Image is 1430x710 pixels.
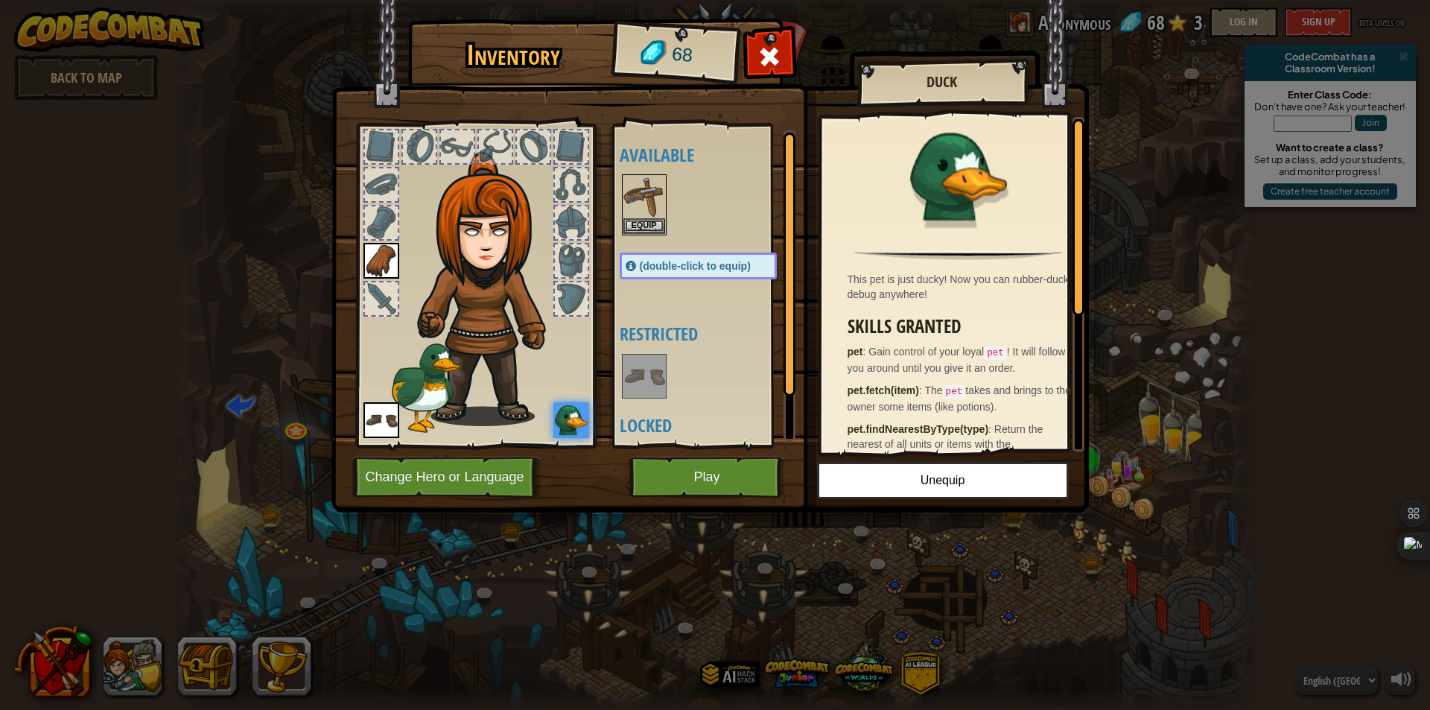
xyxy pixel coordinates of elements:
[943,385,966,399] code: pet
[623,355,665,397] img: portrait.png
[412,152,572,426] img: hair_f2.png
[988,423,994,435] span: :
[848,384,919,396] strong: pet.fetch(item)
[620,324,807,343] h4: Restricted
[363,402,399,438] img: portrait.png
[848,346,863,358] strong: pet
[620,145,807,165] h4: Available
[553,402,589,438] img: portrait.png
[352,457,541,498] button: Change Hero or Language
[863,346,869,358] span: :
[848,346,1066,374] span: Gain control of your loyal ! It will follow you around until you give it an order.
[848,272,1077,302] div: This pet is just ducky! Now you can rubber-duck debug anywhere!
[623,176,665,218] img: portrait.png
[620,416,807,435] h4: Locked
[910,128,1007,225] img: portrait.png
[854,250,1061,260] img: hr.png
[848,423,989,435] strong: pet.findNearestByType(type)
[623,218,665,234] button: Equip
[670,41,693,69] span: 68
[419,39,608,71] h1: Inventory
[872,74,1012,90] h2: Duck
[848,384,1071,413] span: The takes and brings to the owner some items (like potions).
[640,260,751,272] span: (double-click to equip)
[389,306,499,433] img: duck_paper_doll.png
[919,384,925,396] span: :
[363,243,399,279] img: portrait.png
[848,317,1077,337] h3: Skills Granted
[984,346,1007,360] code: pet
[817,462,1069,499] button: Unequip
[629,457,785,498] button: Play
